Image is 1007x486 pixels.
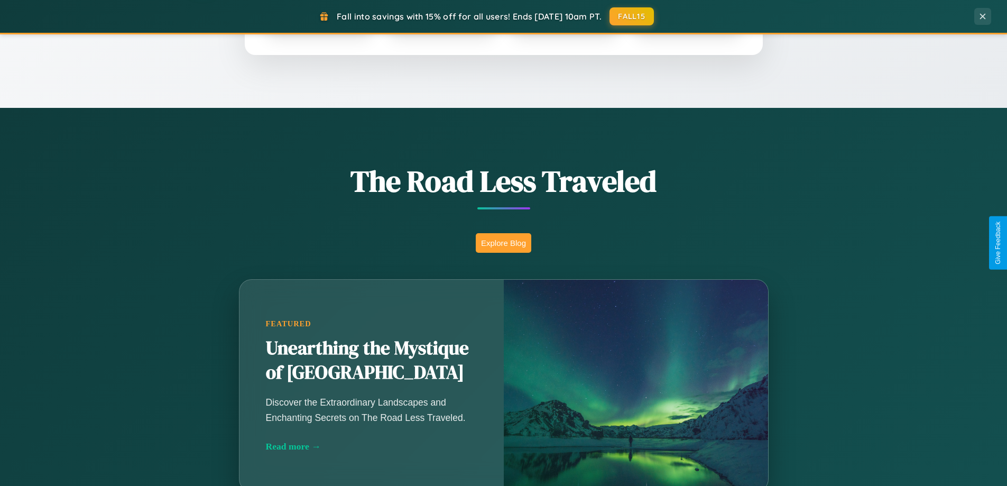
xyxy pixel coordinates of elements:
p: Discover the Extraordinary Landscapes and Enchanting Secrets on The Road Less Traveled. [266,395,477,425]
span: Fall into savings with 15% off for all users! Ends [DATE] 10am PT. [337,11,602,22]
div: Read more → [266,441,477,452]
button: Explore Blog [476,233,531,253]
h2: Unearthing the Mystique of [GEOGRAPHIC_DATA] [266,336,477,385]
button: FALL15 [609,7,654,25]
h1: The Road Less Traveled [187,161,821,201]
div: Give Feedback [994,222,1002,264]
div: Featured [266,319,477,328]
